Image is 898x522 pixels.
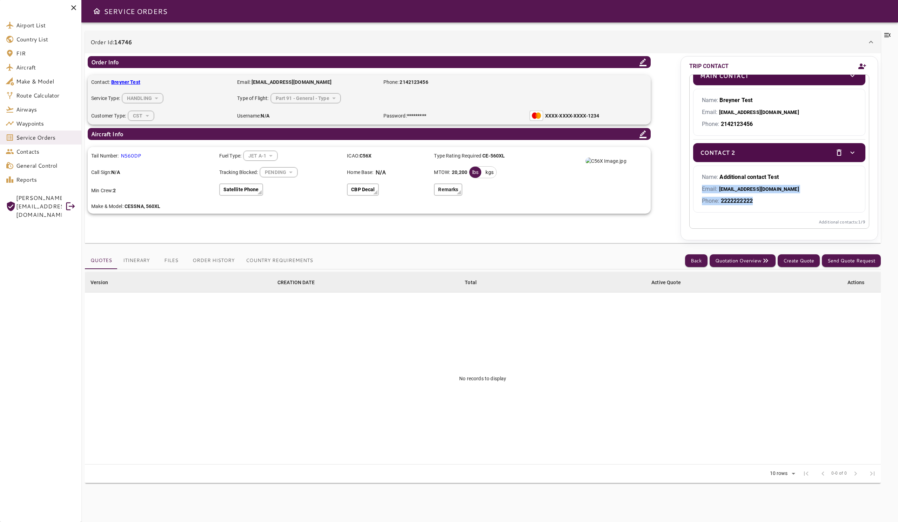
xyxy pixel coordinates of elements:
div: 10 rows [765,468,798,479]
div: HANDLING [260,163,297,181]
b: Breyner Test [111,79,140,85]
p: Order Id: [91,38,132,46]
div: Active Quote [651,278,681,287]
p: Contact: [91,79,230,86]
p: Aircraft Info [91,130,123,138]
span: Service Orders [16,133,76,142]
div: basic tabs example [85,252,319,269]
div: Order Id:14746 [85,53,881,243]
p: Order Info [91,58,119,66]
span: Total [465,278,486,287]
span: Active Quote [651,278,690,287]
p: Main Contact [700,72,749,80]
span: Airport List [16,21,76,29]
span: Make & Model [16,77,76,86]
div: MTOW: [434,166,536,178]
button: Back [685,254,708,267]
button: Order History [187,252,240,269]
button: toggle [846,70,858,82]
b: [EMAIL_ADDRESS][DOMAIN_NAME] [719,109,799,115]
span: Reports [16,175,76,184]
b: [EMAIL_ADDRESS][DOMAIN_NAME] [719,186,799,192]
p: Home Base: [347,169,373,176]
span: Country List [16,35,76,43]
div: HANDLING [243,146,277,165]
p: Satellite Phone [223,186,259,193]
p: N/A [375,168,386,176]
p: Call Sign: [91,169,214,176]
img: C56X Image.jpg [585,158,626,165]
b: 14746 [114,38,132,46]
button: Add new contact [855,58,869,74]
b: N/A [111,169,120,175]
button: Send Quote Request [822,254,881,267]
p: TRIP CONTACT [689,62,729,71]
p: Phone: [383,79,428,86]
button: Open drawer [90,4,104,18]
p: Username: [237,112,376,120]
p: Email: [702,108,857,116]
span: Version [91,278,117,287]
p: N560DP [121,152,141,160]
span: Route Calculator [16,91,76,100]
button: Files [155,252,187,269]
p: Type Rating Required [434,152,536,160]
span: Previous Page [815,465,831,482]
b: CESSNA, 560XL [125,203,161,209]
div: Customer Type: [91,111,230,121]
b: 2 [113,188,116,193]
b: XXXX-XXXX-XXXX-1234 [545,113,599,119]
div: lbs [469,167,481,178]
p: Min Crew: [91,187,214,194]
span: Last Page [864,465,881,482]
span: Next Page [847,465,864,482]
p: Phone: [702,120,857,128]
b: 20,200 [452,169,467,176]
button: delete [833,147,845,159]
div: kgs [483,167,496,178]
span: CREATION DATE [277,278,324,287]
td: No records to display [85,293,881,464]
div: 10 rows [768,470,790,476]
div: Tracking Blocked: [219,167,342,178]
img: Mastercard [529,111,543,121]
button: Country Requirements [240,252,319,269]
span: Contacts [16,147,76,156]
div: Main Contacttoggle [693,66,865,85]
div: Fuel Type: [219,150,342,161]
span: 0-0 of 0 [831,470,847,477]
p: Name: [702,173,857,181]
span: FIR [16,49,76,58]
p: Name: [702,96,857,105]
div: Total [465,278,477,287]
span: [PERSON_NAME][EMAIL_ADDRESS][DOMAIN_NAME] [16,194,62,219]
button: Create Quote [778,254,820,267]
span: Aircraft [16,63,76,72]
button: toggle [846,147,858,159]
b: [EMAIL_ADDRESS][DOMAIN_NAME] [252,79,331,85]
b: 2142123456 [721,121,753,127]
b: Breyner Test [719,97,752,103]
div: HANDLING [128,106,154,125]
button: Quotes [85,252,118,269]
p: ICAO: [347,152,429,160]
b: CE-560XL [482,153,505,159]
p: Email: [237,79,331,86]
p: Tail Number: [91,152,119,160]
p: Make & Model: [91,203,255,210]
span: First Page [798,465,815,482]
span: General Control [16,161,76,170]
b: C56X [360,153,372,159]
div: Type of Flight: [237,93,515,103]
p: Password: [383,112,522,120]
div: Order Id:14746 [85,31,881,53]
p: Remarks [438,186,458,193]
button: Quotation Overview [710,254,776,267]
b: 2142123456 [400,79,428,85]
b: Additional contact Test [719,174,778,180]
b: N/A [261,113,269,119]
div: Service Type: [91,93,230,103]
button: Itinerary [118,252,155,269]
p: Contact 2 [700,148,735,157]
span: Waypoints [16,119,76,128]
